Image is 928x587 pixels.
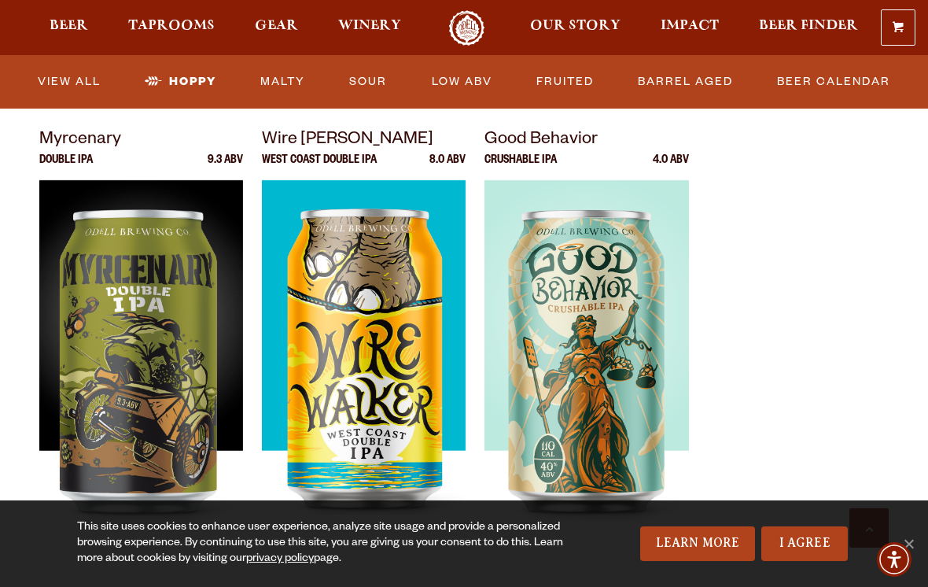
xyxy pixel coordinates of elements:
[653,155,689,180] p: 4.0 ABV
[39,180,243,574] img: Myrcenary
[484,127,688,574] a: Good Behavior Crushable IPA 4.0 ABV Good Behavior Good Behavior
[208,155,243,180] p: 9.3 ABV
[128,20,215,32] span: Taprooms
[749,10,868,46] a: Beer Finder
[530,64,600,100] a: Fruited
[39,155,93,180] p: Double IPA
[50,20,88,32] span: Beer
[661,20,719,32] span: Impact
[31,64,107,100] a: View All
[343,64,393,100] a: Sour
[484,180,688,574] img: Good Behavior
[262,155,377,180] p: West Coast Double IPA
[761,526,848,561] a: I Agree
[254,64,311,100] a: Malty
[530,20,621,32] span: Our Story
[39,127,243,155] p: Myrcenary
[262,127,466,155] p: Wire [PERSON_NAME]
[877,542,911,577] div: Accessibility Menu
[118,10,225,46] a: Taprooms
[328,10,411,46] a: Winery
[632,64,739,100] a: Barrel Aged
[437,10,496,46] a: Odell Home
[520,10,631,46] a: Our Story
[39,10,98,46] a: Beer
[246,553,314,566] a: privacy policy
[484,155,557,180] p: Crushable IPA
[429,155,466,180] p: 8.0 ABV
[759,20,858,32] span: Beer Finder
[138,64,223,100] a: Hoppy
[39,127,243,574] a: Myrcenary Double IPA 9.3 ABV Myrcenary Myrcenary
[650,10,729,46] a: Impact
[771,64,897,100] a: Beer Calendar
[262,127,466,574] a: Wire [PERSON_NAME] West Coast Double IPA 8.0 ABV Wire Walker Wire Walker
[484,127,688,155] p: Good Behavior
[77,520,587,567] div: This site uses cookies to enhance user experience, analyze site usage and provide a personalized ...
[338,20,401,32] span: Winery
[255,20,298,32] span: Gear
[245,10,308,46] a: Gear
[425,64,499,100] a: Low ABV
[262,180,466,574] img: Wire Walker
[640,526,756,561] a: Learn More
